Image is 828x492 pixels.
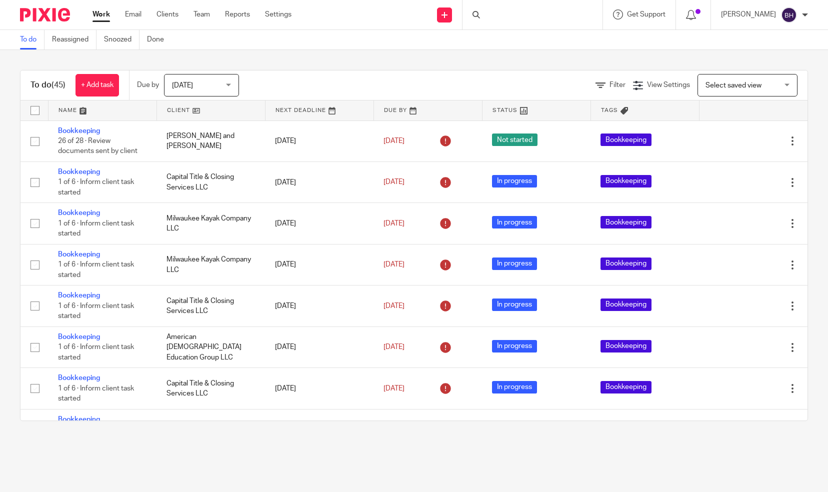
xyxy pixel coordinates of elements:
a: Bookkeeping [58,333,100,340]
a: Bookkeeping [58,209,100,216]
a: Snoozed [104,30,139,49]
span: [DATE] [383,385,404,392]
a: Bookkeeping [58,251,100,258]
td: [DATE] [265,326,373,367]
span: 1 of 6 · Inform client task started [58,302,134,320]
span: View Settings [647,81,690,88]
span: Select saved view [705,82,761,89]
span: [DATE] [383,343,404,350]
span: 1 of 6 · Inform client task started [58,385,134,402]
span: (45) [51,81,65,89]
td: [DATE] [265,409,373,450]
a: Bookkeeping [58,416,100,423]
a: Done [147,30,171,49]
td: [DATE] [265,120,373,161]
td: [DATE] [265,368,373,409]
span: [DATE] [383,261,404,268]
span: [DATE] [383,302,404,309]
a: Bookkeeping [58,374,100,381]
span: [DATE] [383,220,404,227]
span: In progress [492,175,537,187]
span: [DATE] [172,82,193,89]
span: Tags [601,107,618,113]
a: Bookkeeping [58,168,100,175]
span: 26 of 28 · Review documents sent by client [58,137,137,155]
a: Reports [225,9,250,19]
a: Email [125,9,141,19]
p: Due by [137,80,159,90]
td: Capital Title & Closing Services LLC [156,285,265,326]
a: To do [20,30,44,49]
td: Capital Title & Closing Services LLC [156,368,265,409]
span: 1 of 6 · Inform client task started [58,220,134,237]
span: [DATE] [383,137,404,144]
span: In progress [492,340,537,352]
span: Bookkeeping [600,381,651,393]
span: Bookkeeping [600,216,651,228]
td: Milwaukee Kayak Company LLC [156,244,265,285]
p: [PERSON_NAME] [721,9,776,19]
span: 1 of 6 · Inform client task started [58,179,134,196]
td: [DATE] [265,285,373,326]
span: Bookkeeping [600,133,651,146]
td: [DATE] [265,203,373,244]
h1: To do [30,80,65,90]
img: svg%3E [781,7,797,23]
td: Milwaukee Kayak Company LLC [156,409,265,450]
a: Team [193,9,210,19]
span: Get Support [627,11,665,18]
td: Milwaukee Kayak Company LLC [156,203,265,244]
span: In progress [492,298,537,311]
a: Work [92,9,110,19]
span: Bookkeeping [600,175,651,187]
td: [PERSON_NAME] and [PERSON_NAME] [156,120,265,161]
a: Reassigned [52,30,96,49]
td: American [DEMOGRAPHIC_DATA] Education Group LLC [156,326,265,367]
span: In progress [492,257,537,270]
span: Bookkeeping [600,257,651,270]
span: In progress [492,381,537,393]
td: Capital Title & Closing Services LLC [156,161,265,202]
img: Pixie [20,8,70,21]
span: 1 of 6 · Inform client task started [58,261,134,278]
span: 1 of 6 · Inform client task started [58,343,134,361]
a: Bookkeeping [58,292,100,299]
span: Bookkeeping [600,298,651,311]
a: Clients [156,9,178,19]
td: [DATE] [265,244,373,285]
span: Filter [609,81,625,88]
td: [DATE] [265,161,373,202]
a: Bookkeeping [58,127,100,134]
span: [DATE] [383,179,404,186]
a: Settings [265,9,291,19]
span: Not started [492,133,537,146]
span: Bookkeeping [600,340,651,352]
span: In progress [492,216,537,228]
a: + Add task [75,74,119,96]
